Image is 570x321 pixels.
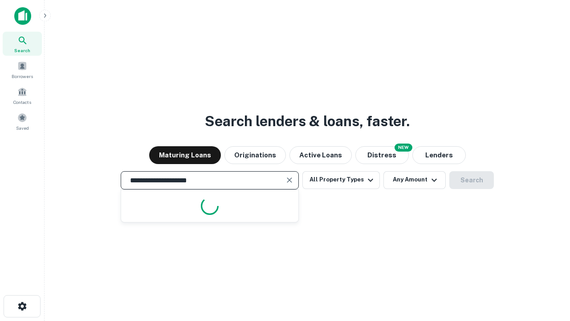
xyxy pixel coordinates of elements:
span: Saved [16,124,29,132]
a: Saved [3,109,42,133]
iframe: Chat Widget [525,250,570,292]
button: Maturing Loans [149,146,221,164]
a: Search [3,32,42,56]
span: Borrowers [12,73,33,80]
img: capitalize-icon.png [14,7,31,25]
h3: Search lenders & loans, faster. [205,111,410,132]
span: Contacts [13,99,31,106]
button: Originations [224,146,286,164]
a: Contacts [3,83,42,107]
button: Active Loans [289,146,352,164]
button: All Property Types [302,171,380,189]
button: Clear [283,174,296,186]
button: Any Amount [383,171,446,189]
div: NEW [395,144,412,152]
button: Search distressed loans with lien and other non-mortgage details. [355,146,409,164]
span: Search [14,47,30,54]
a: Borrowers [3,58,42,82]
button: Lenders [412,146,466,164]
